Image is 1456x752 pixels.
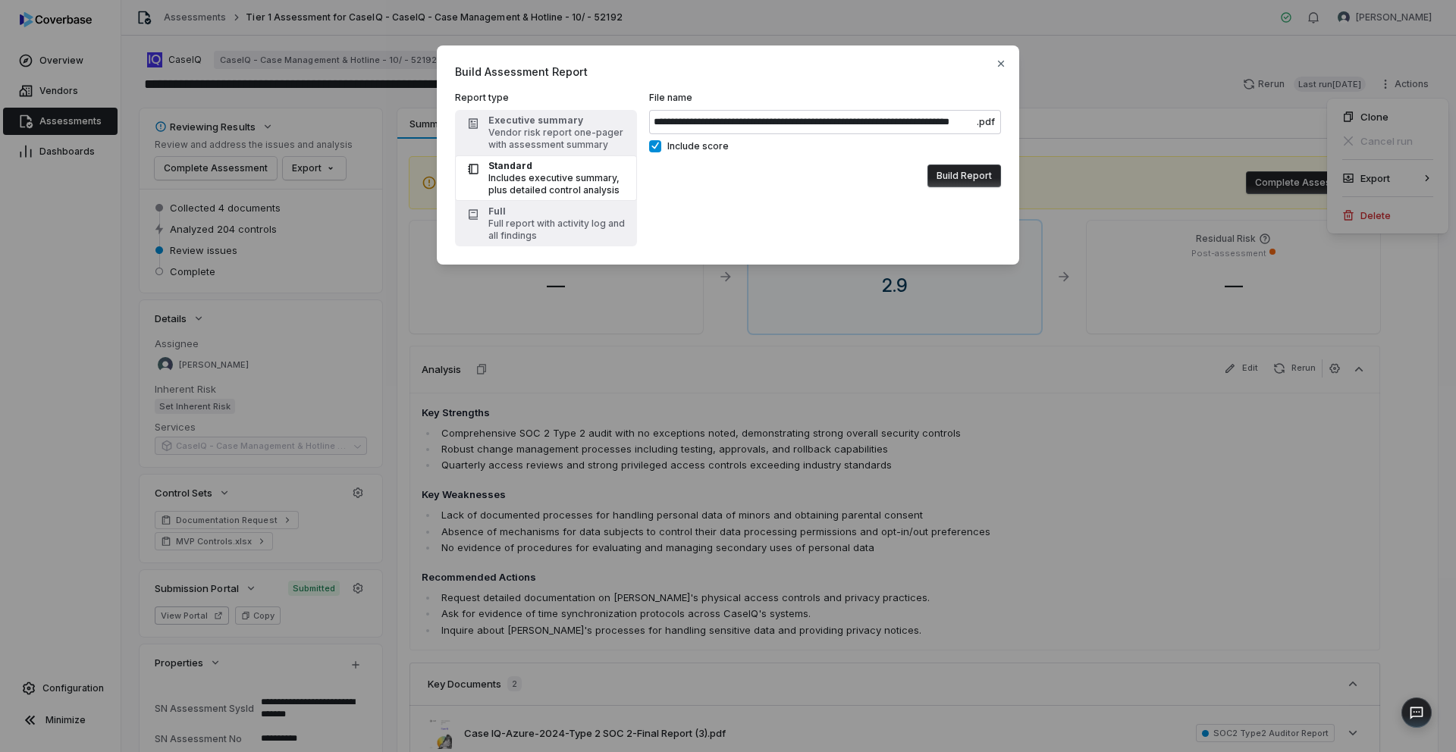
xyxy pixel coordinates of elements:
[488,172,628,196] div: Includes executive summary, plus detailed control analysis
[455,64,1001,80] span: Build Assessment Report
[488,218,628,242] div: Full report with activity log and all findings
[649,140,661,152] button: Include score
[927,164,1001,187] button: Build Report
[488,160,628,172] div: Standard
[977,116,995,128] span: .pdf
[488,127,628,151] div: Vendor risk report one-pager with assessment summary
[455,92,637,104] label: Report type
[488,114,628,127] div: Executive summary
[488,205,628,218] div: Full
[667,140,729,152] span: Include score
[649,110,1001,134] input: File name.pdf
[649,92,1001,134] label: File name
